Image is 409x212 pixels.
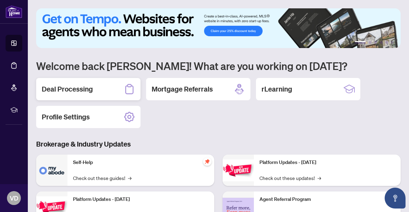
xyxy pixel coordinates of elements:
[262,84,292,94] h2: rLearning
[369,41,371,44] button: 2
[223,159,254,181] img: Platform Updates - June 23, 2025
[36,155,67,186] img: Self-Help
[391,41,394,44] button: 6
[128,174,131,182] span: →
[36,139,401,149] h3: Brokerage & Industry Updates
[6,5,22,18] img: logo
[42,112,90,122] h2: Profile Settings
[318,174,321,182] span: →
[10,193,18,203] span: VD
[259,196,395,203] p: Agent Referral Program
[73,174,131,182] a: Check out these guides!→
[152,84,213,94] h2: Mortgage Referrals
[203,157,211,166] span: pushpin
[36,59,401,72] h1: Welcome back [PERSON_NAME]! What are you working on [DATE]?
[259,159,395,166] p: Platform Updates - [DATE]
[73,159,209,166] p: Self-Help
[374,41,377,44] button: 3
[42,84,93,94] h2: Deal Processing
[385,41,388,44] button: 5
[36,8,401,48] img: Slide 0
[73,196,209,203] p: Platform Updates - [DATE]
[380,41,383,44] button: 4
[355,41,366,44] button: 1
[259,174,321,182] a: Check out these updates!→
[385,188,406,209] button: Open asap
